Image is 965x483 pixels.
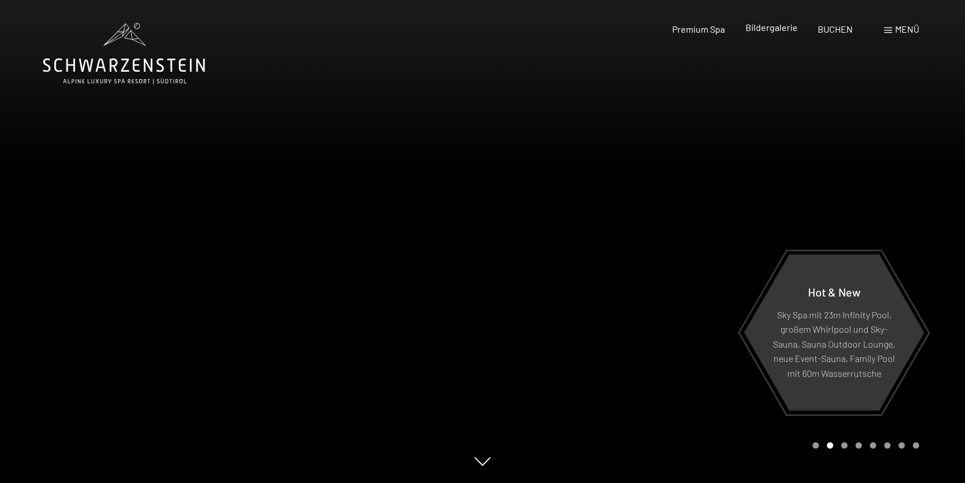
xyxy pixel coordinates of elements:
div: Carousel Page 7 [899,442,905,449]
a: BUCHEN [818,24,853,34]
span: Hot & New [808,285,861,298]
p: Sky Spa mit 23m Infinity Pool, großem Whirlpool und Sky-Sauna, Sauna Outdoor Lounge, neue Event-S... [772,307,896,380]
div: Carousel Page 3 [841,442,848,449]
div: Carousel Page 1 [813,442,819,449]
div: Carousel Page 2 (Current Slide) [827,442,833,449]
div: Carousel Page 6 [884,442,891,449]
a: Hot & New Sky Spa mit 23m Infinity Pool, großem Whirlpool und Sky-Sauna, Sauna Outdoor Lounge, ne... [743,254,925,411]
div: Carousel Page 8 [913,442,919,449]
div: Carousel Page 5 [870,442,876,449]
a: Premium Spa [672,24,725,34]
div: Carousel Pagination [809,442,919,449]
span: Menü [895,24,919,34]
a: Bildergalerie [746,22,798,33]
div: Carousel Page 4 [856,442,862,449]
